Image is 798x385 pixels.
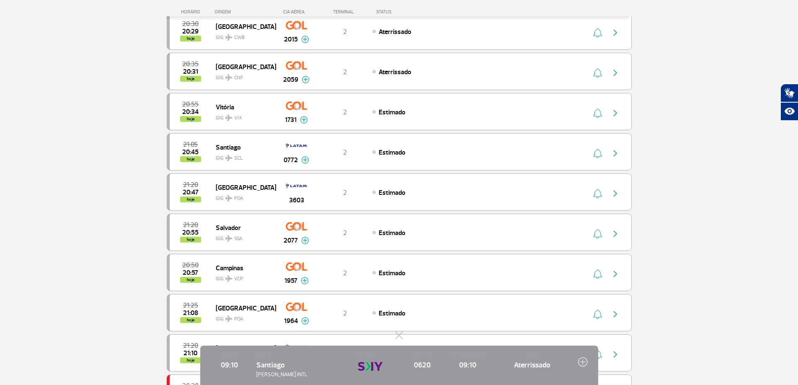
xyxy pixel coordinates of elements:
span: 09:10 [211,359,248,370]
img: sino-painel-voo.svg [593,309,602,319]
span: Campinas [216,262,269,273]
img: destiny_airplane.svg [225,114,232,121]
span: 2025-09-24 20:55:00 [182,230,199,235]
img: sino-painel-voo.svg [593,229,602,239]
span: hoje [180,196,201,202]
span: VIX [234,114,242,122]
img: destiny_airplane.svg [225,34,232,41]
span: [GEOGRAPHIC_DATA] [216,61,269,72]
span: 2025-09-24 20:34:00 [182,109,199,115]
img: destiny_airplane.svg [225,195,232,202]
button: Abrir recursos assistivos. [780,102,798,121]
span: 2025-09-24 20:29:17 [182,28,199,34]
img: seta-direita-painel-voo.svg [610,108,620,118]
span: hoje [180,156,201,162]
span: 2025-09-24 21:20:00 [183,343,198,349]
span: hoje [180,317,201,323]
div: CIA AÉREA [276,9,318,15]
span: 2059 [283,75,298,85]
span: [GEOGRAPHIC_DATA] [216,343,269,354]
span: HORÁRIO [211,352,248,358]
img: mais-info-painel-voo.svg [300,116,308,124]
img: seta-direita-painel-voo.svg [610,269,620,279]
span: 2015 [284,34,298,44]
span: GIG [216,311,269,323]
span: GIG [216,29,269,41]
span: [GEOGRAPHIC_DATA] [216,21,269,32]
span: SCL [234,155,243,162]
span: Nº DO VOO [403,352,441,358]
img: destiny_airplane.svg [225,155,232,161]
span: 2025-09-24 20:30:00 [182,21,199,27]
span: 2025-09-24 20:35:00 [182,61,199,67]
span: hoje [180,116,201,122]
span: 2 [343,148,347,157]
span: Santiago [216,142,269,152]
img: seta-direita-painel-voo.svg [610,189,620,199]
span: Salvador [216,222,269,233]
span: 2025-09-24 21:20:00 [183,222,198,228]
span: 1964 [284,316,298,326]
span: 2 [343,229,347,237]
img: destiny_airplane.svg [225,275,232,282]
span: [PERSON_NAME] INTL [256,371,350,379]
img: mais-info-painel-voo.svg [302,76,310,83]
img: sino-painel-voo.svg [593,68,602,78]
img: mais-info-painel-voo.svg [301,36,309,43]
img: mais-info-painel-voo.svg [301,317,309,325]
img: destiny_airplane.svg [225,74,232,81]
span: GIG [216,150,269,162]
img: seta-direita-painel-voo.svg [610,229,620,239]
span: hoje [180,36,201,41]
span: 2 [343,309,347,318]
span: hoje [180,237,201,243]
span: CIA AÉREA [358,352,395,358]
span: 1731 [285,115,297,125]
span: 0620 [403,359,441,370]
span: GIG [216,230,269,243]
span: 2 [343,108,347,116]
span: DESTINO [256,352,350,358]
img: sino-painel-voo.svg [593,108,602,118]
span: SSA [234,235,243,243]
div: HORÁRIO [169,9,215,15]
span: 2025-09-24 21:08:00 [183,310,198,316]
span: 09:10 [449,359,486,370]
div: TERMINAL [318,9,372,15]
span: 2025-09-24 20:50:00 [182,262,199,268]
span: 2025-09-24 20:31:05 [183,69,198,75]
span: 2 [343,189,347,197]
span: Estimado [379,269,405,277]
span: Aterrissado [379,28,411,36]
span: 2025-09-24 21:05:00 [183,142,198,147]
span: GIG [216,271,269,283]
span: 2025-09-24 21:25:00 [183,302,198,308]
button: Abrir tradutor de língua de sinais. [780,84,798,102]
span: STATUS [495,352,569,358]
img: mais-info-painel-voo.svg [301,277,309,284]
span: 2025-09-24 21:20:00 [183,182,198,188]
span: 2077 [284,235,298,245]
img: sino-painel-voo.svg [593,148,602,158]
span: Estimado [379,108,405,116]
span: POA [234,315,243,323]
span: Estimado [379,189,405,197]
span: 2025-09-24 20:45:00 [182,149,199,155]
span: Estimado [379,148,405,157]
img: sino-painel-voo.svg [593,269,602,279]
span: Santiago [256,360,285,369]
span: 2 [343,269,347,277]
span: HORÁRIO ESTIMADO [449,352,486,358]
span: Estimado [379,309,405,318]
img: seta-direita-painel-voo.svg [610,68,620,78]
span: 2025-09-24 20:47:00 [183,189,199,195]
span: 2025-09-24 20:57:00 [183,270,198,276]
img: destiny_airplane.svg [225,235,232,242]
img: mais-info-painel-voo.svg [301,156,309,164]
img: seta-direita-painel-voo.svg [610,309,620,319]
span: GIG [216,70,269,82]
span: Aterrissado [379,68,411,76]
img: seta-direita-painel-voo.svg [610,148,620,158]
div: ORIGEM [214,9,276,15]
span: 1957 [284,276,297,286]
